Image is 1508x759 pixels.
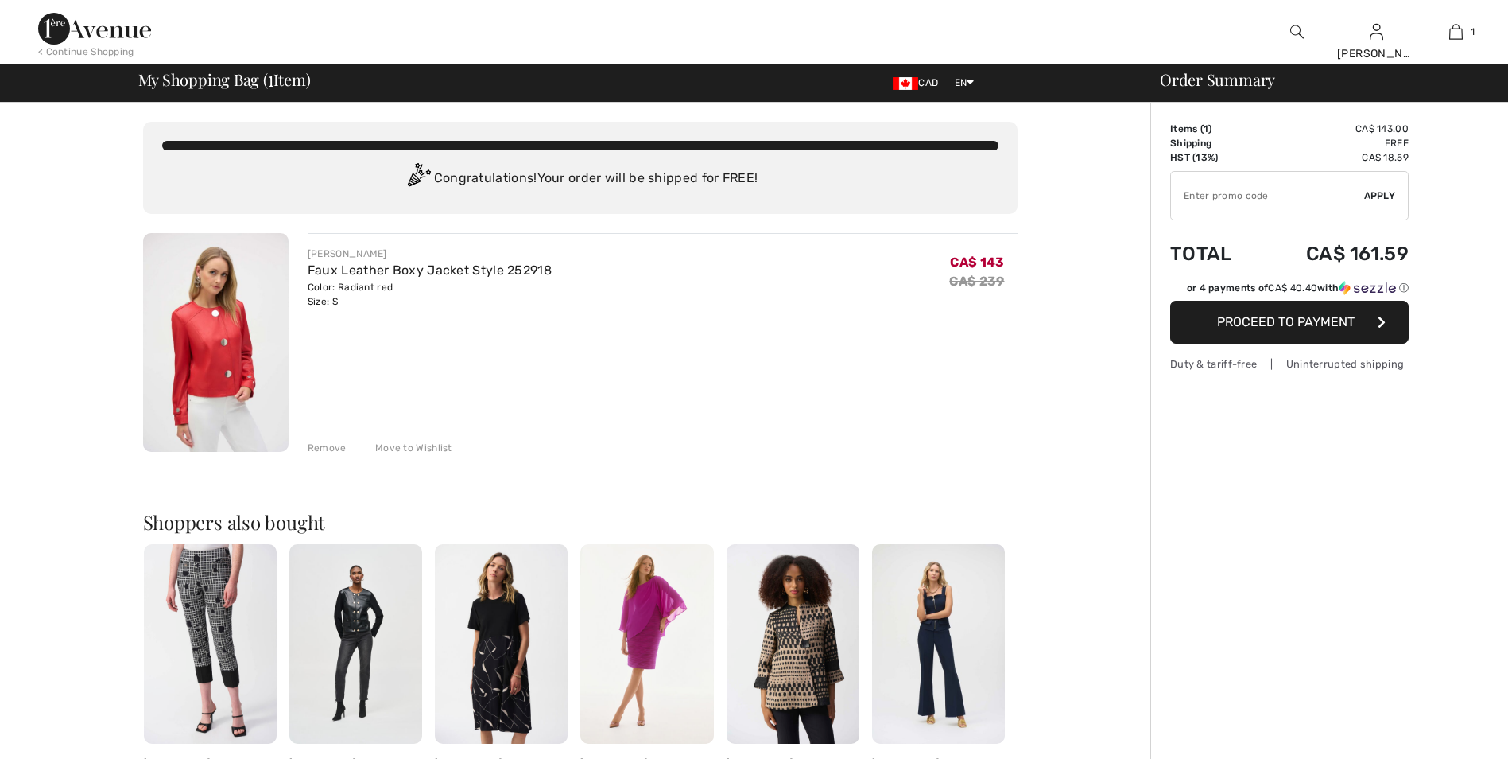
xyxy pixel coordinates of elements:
[402,163,434,195] img: Congratulation2.svg
[1187,281,1409,295] div: or 4 payments of with
[1141,72,1498,88] div: Order Summary
[1417,22,1494,41] a: 1
[1260,227,1409,281] td: CA$ 161.59
[1260,150,1409,165] td: CA$ 18.59
[268,68,273,88] span: 1
[143,512,1018,531] h2: Shoppers also bought
[1268,282,1317,294] span: CA$ 40.40
[1170,227,1260,281] td: Total
[872,544,1005,744] img: Flare Formal Trousers Style 252226
[1170,150,1260,165] td: HST (13%)
[955,77,975,88] span: EN
[138,72,311,88] span: My Shopping Bag ( Item)
[308,263,552,278] a: Faux Leather Boxy Jacket Style 252918
[435,544,568,744] img: Geometric Print Trapeze Dress Style 251271
[362,441,452,455] div: Move to Wishlist
[143,233,289,452] img: Faux Leather Boxy Jacket Style 252918
[580,544,713,744] img: Bodycon Knee-Length Dress Style 251720
[1364,189,1396,203] span: Apply
[950,255,1004,270] span: CA$ 143
[893,77,944,88] span: CAD
[38,13,151,45] img: 1ère Avenue
[1170,122,1260,136] td: Items ( )
[1337,45,1415,62] div: [PERSON_NAME]
[949,274,1004,289] s: CA$ 239
[1370,22,1383,41] img: My Info
[1204,123,1208,134] span: 1
[308,247,552,261] div: [PERSON_NAME]
[727,544,859,744] img: Collared Abstract Flare Sleeve Style 251178
[1217,314,1355,329] span: Proceed to Payment
[289,544,422,744] img: Double-Breasted Casual Jacket Style 243240
[1471,25,1475,39] span: 1
[1170,301,1409,344] button: Proceed to Payment
[1170,136,1260,150] td: Shipping
[1290,22,1304,41] img: search the website
[1260,136,1409,150] td: Free
[1370,24,1383,39] a: Sign In
[38,45,134,59] div: < Continue Shopping
[308,280,552,309] div: Color: Radiant red Size: S
[308,441,347,455] div: Remove
[1260,122,1409,136] td: CA$ 143.00
[893,77,918,90] img: Canadian Dollar
[1170,281,1409,301] div: or 4 payments ofCA$ 40.40withSezzle Click to learn more about Sezzle
[162,163,998,195] div: Congratulations! Your order will be shipped for FREE!
[1449,22,1463,41] img: My Bag
[1171,172,1364,220] input: Promo code
[1339,281,1396,295] img: Sezzle
[1170,356,1409,372] div: Duty & tariff-free | Uninterrupted shipping
[144,544,277,744] img: Slim Ankle-Length Trousers Style 251210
